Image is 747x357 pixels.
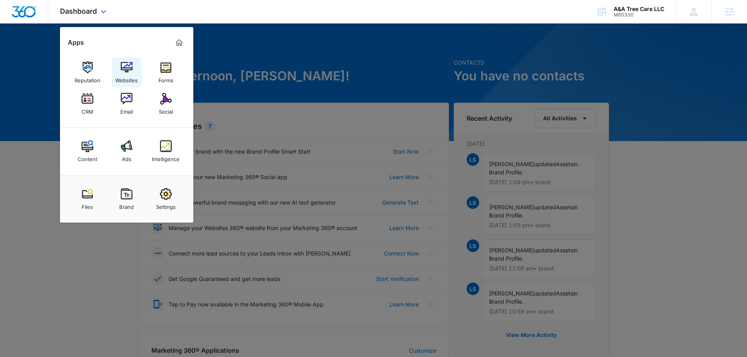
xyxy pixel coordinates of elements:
[82,105,93,115] div: CRM
[614,6,664,12] div: account name
[60,7,97,15] span: Dashboard
[73,89,102,119] a: CRM
[119,200,134,210] div: Brand
[152,152,180,162] div: Intelligence
[112,136,142,166] a: Ads
[112,89,142,119] a: Email
[156,200,176,210] div: Settings
[159,105,173,115] div: Social
[112,58,142,87] a: Websites
[151,89,181,119] a: Social
[158,73,173,83] div: Forms
[73,136,102,166] a: Content
[173,36,185,49] a: Marketing 360® Dashboard
[82,200,93,210] div: Files
[73,184,102,214] a: Files
[75,73,100,83] div: Reputation
[122,152,131,162] div: Ads
[614,12,664,18] div: account id
[115,73,138,83] div: Websites
[73,58,102,87] a: Reputation
[78,152,97,162] div: Content
[68,39,84,46] h2: Apps
[151,58,181,87] a: Forms
[112,184,142,214] a: Brand
[120,105,133,115] div: Email
[151,136,181,166] a: Intelligence
[151,184,181,214] a: Settings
